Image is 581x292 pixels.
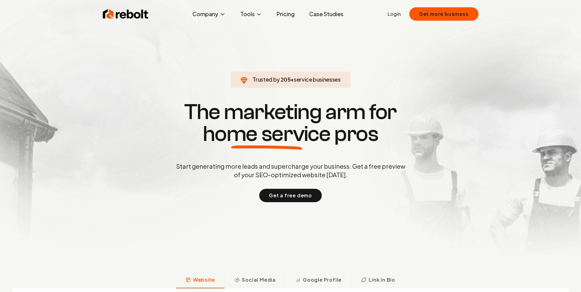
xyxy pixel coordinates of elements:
span: 205 [281,75,290,84]
button: Link in Bio [351,273,405,288]
span: Website [193,276,215,283]
p: Start generating more leads and supercharge your business. Get a free preview of your SEO-optimiz... [175,162,407,179]
span: + [290,76,294,83]
a: Case Studies [304,8,348,20]
span: service businesses [294,76,341,83]
button: Company [188,8,231,20]
button: Get more business [409,7,479,21]
h1: The marketing arm for pros [144,101,437,145]
button: Get a free demo [259,189,322,202]
span: home service [203,123,331,145]
a: Pricing [272,8,299,20]
button: Social Media [224,273,285,288]
button: Website [176,273,225,288]
button: Tools [235,8,267,20]
span: Trusted by [253,76,280,83]
span: Link in Bio [369,276,395,283]
button: Google Profile [285,273,351,288]
span: Google Profile [303,276,342,283]
span: Social Media [242,276,276,283]
a: Login [388,10,401,18]
img: Rebolt Logo [103,8,149,20]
